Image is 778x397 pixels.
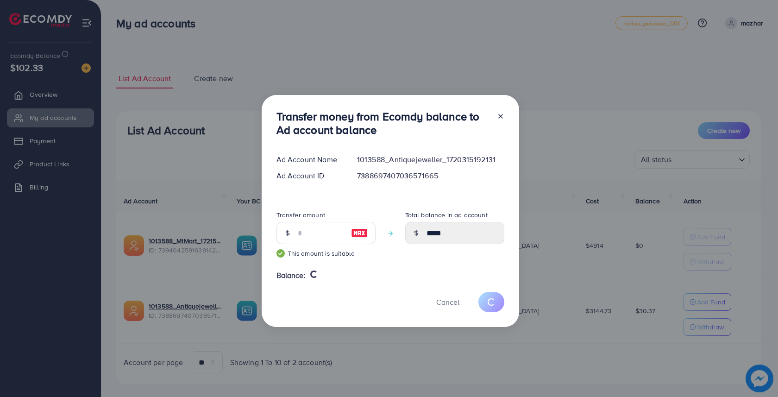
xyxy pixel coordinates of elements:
div: Ad Account ID [269,170,350,181]
label: Transfer amount [276,210,325,220]
div: 7388697407036571665 [350,170,511,181]
div: 1013588_Antiquejeweller_1720315192131 [350,154,511,165]
img: guide [276,249,285,258]
h3: Transfer money from Ecomdy balance to Ad account balance [276,110,489,137]
small: This amount is suitable [276,249,376,258]
div: Ad Account Name [269,154,350,165]
span: Cancel [436,297,459,307]
span: Balance: [276,270,306,281]
label: Total balance in ad account [405,210,488,220]
img: image [351,227,368,239]
button: Cancel [425,292,471,312]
